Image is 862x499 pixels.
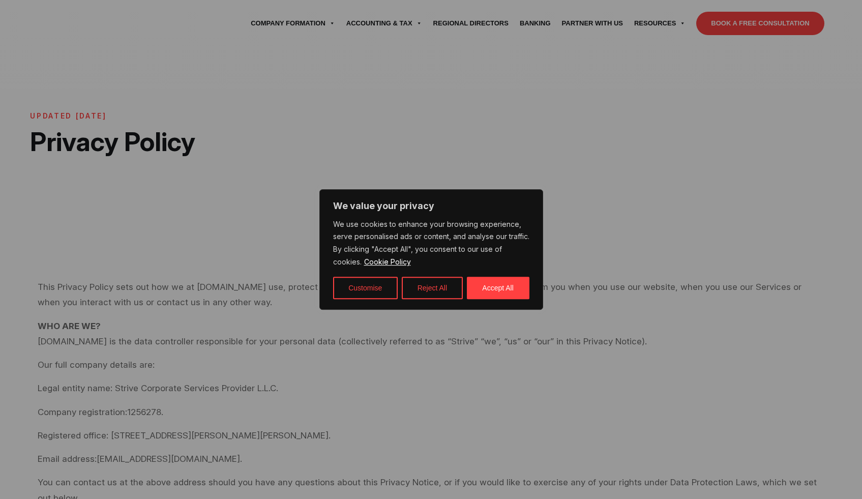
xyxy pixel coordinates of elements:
[333,277,398,299] button: Customise
[333,200,529,212] p: We value your privacy
[467,277,529,299] button: Accept All
[319,189,543,310] div: We value your privacy
[333,218,529,269] p: We use cookies to enhance your browsing experience, serve personalised ads or content, and analys...
[402,277,463,299] button: Reject All
[364,257,411,267] a: Cookie Policy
